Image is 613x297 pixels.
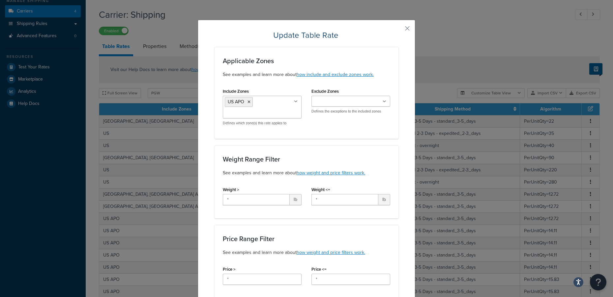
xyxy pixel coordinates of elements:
h3: Price Range Filter [223,235,390,242]
label: Exclude Zones [311,89,339,94]
label: Price > [223,267,236,272]
label: Include Zones [223,89,249,94]
h3: Applicable Zones [223,57,390,64]
label: Weight <= [311,187,330,192]
a: how weight and price filters work. [297,249,365,256]
a: how weight and price filters work. [297,169,365,176]
h2: Update Table Rate [215,30,398,40]
label: Weight > [223,187,239,192]
p: See examples and learn more about [223,169,390,177]
span: lb [378,194,390,205]
p: See examples and learn more about [223,71,390,78]
h3: Weight Range Filter [223,156,390,163]
span: lb [290,194,302,205]
p: Defines the exceptions to the included zones [311,109,390,114]
label: Price <= [311,267,327,272]
a: how include and exclude zones work. [297,71,374,78]
p: Defines which zone(s) this rate applies to [223,121,302,126]
span: US APO [228,98,244,105]
p: See examples and learn more about [223,249,390,256]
